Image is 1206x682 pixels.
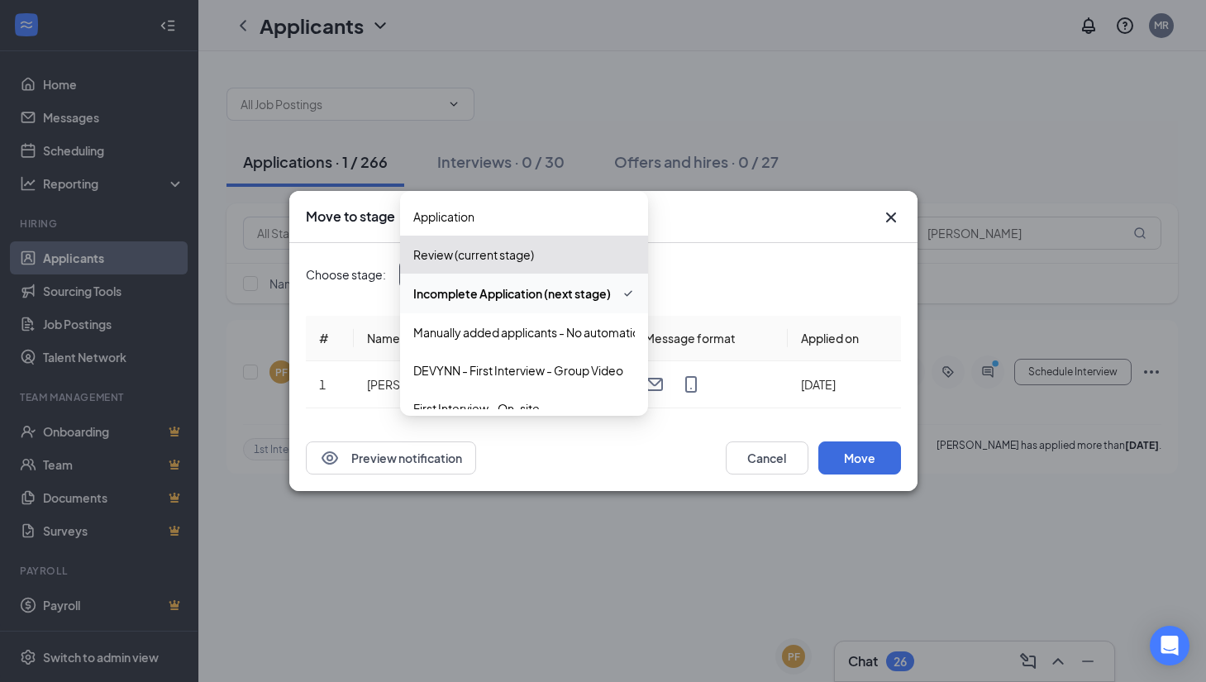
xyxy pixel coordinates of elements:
th: # [306,316,355,361]
span: Review (current stage) [413,246,534,264]
td: [DATE] [788,361,900,408]
svg: MobileSms [681,374,701,394]
button: Move [818,441,901,475]
svg: Cross [881,207,901,227]
span: Manually added applicants - No automation [413,323,646,341]
h3: Move to stage [306,207,395,226]
td: [PERSON_NAME] [354,361,515,408]
span: 1 [319,377,326,392]
svg: Eye [320,448,340,468]
svg: Email [645,374,665,394]
span: Incomplete Application (next stage) [413,284,611,303]
span: First Interview - On-site [413,399,540,417]
span: Application [413,207,474,226]
button: Cancel [726,441,808,475]
span: DEVYNN - First Interview - Group Video [413,361,623,379]
th: Name [354,316,515,361]
div: Open Intercom Messenger [1150,626,1189,665]
th: Applied on [788,316,900,361]
span: Choose stage: [306,265,386,284]
button: Close [881,207,901,227]
svg: Checkmark [622,284,635,303]
button: EyePreview notification [306,441,476,475]
th: Message format [632,316,789,361]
